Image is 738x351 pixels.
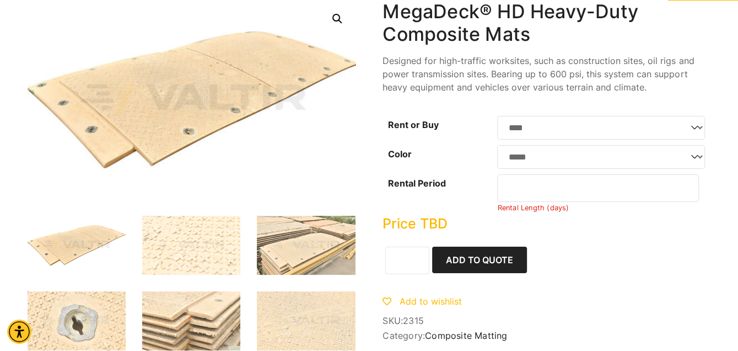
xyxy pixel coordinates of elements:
[142,216,240,275] img: A textured surface with a pattern of raised crosses, some areas appear worn or dirty.
[432,247,527,273] button: Add to Quote
[28,216,126,275] img: MegaDeck_3Q.jpg
[142,291,240,350] img: Stacked construction mats with textured surfaces, showing wear and dirt, arranged in a neat pile.
[327,9,347,29] a: Open this option
[383,54,710,94] p: Designed for high-traffic worksites, such as construction sites, oil rigs and power transmission ...
[7,320,31,344] div: Accessibility Menu
[385,247,429,274] input: Product quantity
[383,331,710,341] span: Category:
[400,296,462,307] span: Add to wishlist
[425,330,507,341] a: Composite Matting
[383,296,462,307] a: Add to wishlist
[383,1,710,46] h1: MegaDeck® HD Heavy-Duty Composite Mats
[257,291,355,350] img: A sandy surface with the text "MEGADECK® HD by Signature" partially visible, surrounded by small ...
[383,215,448,232] bdi: Price TBD
[403,315,424,326] span: 2315
[388,119,439,130] label: Rent or Buy
[497,204,569,212] small: Rental Length (days)
[383,316,710,326] span: SKU:
[28,291,126,350] img: A close-up of a circular metal fixture with a keyhole, surrounded by a textured surface featuring...
[388,148,412,159] label: Color
[383,172,497,215] th: Rental Period
[257,216,355,275] img: Stacked construction mats and equipment, featuring textured surfaces and various colors, arranged...
[497,174,698,202] input: Number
